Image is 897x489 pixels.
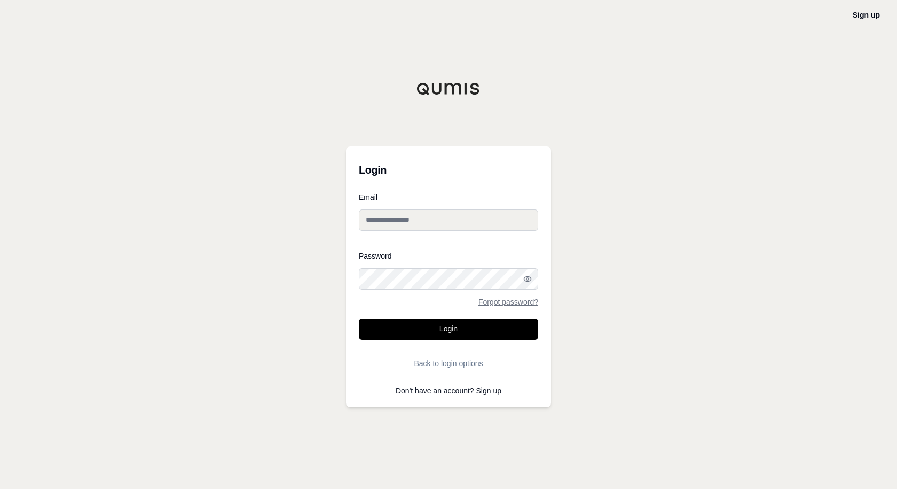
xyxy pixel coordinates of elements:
[359,193,538,201] label: Email
[359,353,538,374] button: Back to login options
[476,386,501,395] a: Sign up
[478,298,538,306] a: Forgot password?
[359,159,538,181] h3: Login
[359,252,538,260] label: Password
[853,11,880,19] a: Sign up
[359,319,538,340] button: Login
[416,82,481,95] img: Qumis
[359,387,538,394] p: Don't have an account?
